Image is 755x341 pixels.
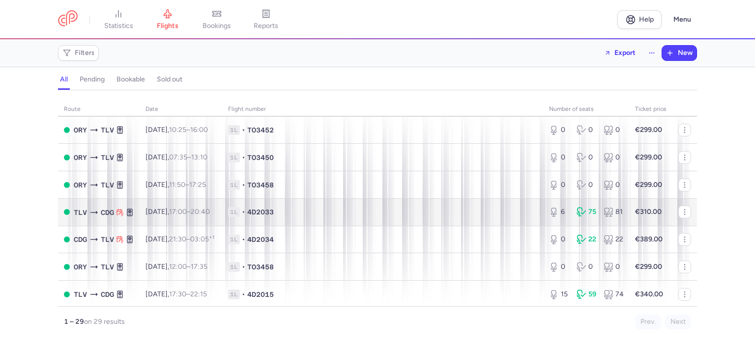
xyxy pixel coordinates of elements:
span: [DATE], [145,126,208,134]
th: date [140,102,222,117]
div: 0 [604,125,623,135]
span: TO3450 [247,153,274,162]
span: TLV [101,180,114,190]
div: 0 [549,180,569,190]
h4: all [60,75,68,84]
span: New [678,49,693,57]
div: 74 [604,289,623,299]
button: New [662,46,697,60]
time: 03:05 [190,235,214,243]
div: 0 [549,125,569,135]
th: route [58,102,140,117]
span: • [242,125,245,135]
th: number of seats [543,102,629,117]
span: CDG [74,234,87,245]
span: Filters [75,49,95,57]
div: 81 [604,207,623,217]
div: 0 [604,262,623,272]
span: ORY [74,125,87,135]
span: ORY [74,180,87,190]
span: ORY [74,262,87,272]
span: TO3452 [247,125,274,135]
span: [DATE], [145,208,210,216]
div: 0 [549,235,569,244]
span: TLV [101,262,114,272]
time: 21:30 [169,235,186,243]
span: [DATE], [145,262,207,271]
a: reports [241,9,290,30]
button: Export [598,45,642,61]
div: 0 [549,262,569,272]
th: Flight number [222,102,543,117]
span: • [242,207,245,217]
span: TLV [101,234,114,245]
a: CitizenPlane red outlined logo [58,10,78,28]
button: Menu [668,10,697,29]
span: [DATE], [145,235,214,243]
span: – [169,181,206,189]
span: CDG [101,289,114,300]
button: Prev. [635,315,661,329]
strong: €299.00 [635,153,662,161]
time: 12:00 [169,262,187,271]
span: 1L [228,289,240,299]
span: statistics [104,22,133,30]
span: flights [157,22,178,30]
span: reports [254,22,278,30]
span: [DATE], [145,153,207,161]
span: – [169,153,207,161]
sup: +1 [209,234,214,240]
div: 0 [577,180,596,190]
span: Help [639,16,654,23]
div: 15 [549,289,569,299]
h4: bookable [116,75,145,84]
span: ORY [74,152,87,163]
a: statistics [94,9,143,30]
span: [DATE], [145,290,207,298]
div: 75 [577,207,596,217]
time: 20:40 [191,208,210,216]
div: 0 [577,153,596,162]
span: [DATE], [145,181,206,189]
span: 4D2033 [247,207,274,217]
div: 0 [604,180,623,190]
span: • [242,153,245,162]
strong: €299.00 [635,126,662,134]
strong: €340.00 [635,290,663,298]
span: – [169,290,207,298]
div: 59 [577,289,596,299]
span: TLV [74,289,87,300]
span: • [242,262,245,272]
time: 17:35 [191,262,207,271]
span: – [169,126,208,134]
a: bookings [192,9,241,30]
a: Help [617,10,662,29]
span: 1L [228,262,240,272]
strong: €299.00 [635,181,662,189]
button: Filters [58,46,98,60]
span: CDG [101,207,114,218]
a: flights [143,9,192,30]
div: 22 [577,235,596,244]
h4: pending [80,75,105,84]
div: 6 [549,207,569,217]
time: 22:15 [190,290,207,298]
span: – [169,235,214,243]
span: TLV [101,125,114,135]
span: TO3458 [247,262,274,272]
span: TLV [74,207,87,218]
span: • [242,235,245,244]
span: on 29 results [84,317,125,326]
span: 4D2015 [247,289,274,299]
button: Next [665,315,691,329]
span: 1L [228,180,240,190]
span: TO3458 [247,180,274,190]
strong: €310.00 [635,208,662,216]
span: – [169,208,210,216]
strong: €299.00 [635,262,662,271]
div: 0 [577,125,596,135]
span: 1L [228,125,240,135]
time: 17:00 [169,208,187,216]
strong: 1 – 29 [64,317,84,326]
strong: €389.00 [635,235,663,243]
